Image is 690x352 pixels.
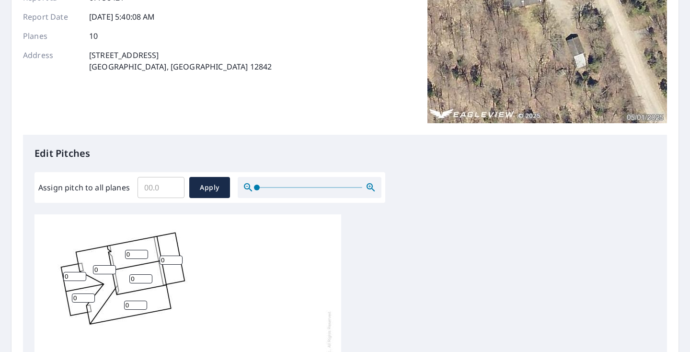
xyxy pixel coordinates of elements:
span: Apply [197,182,222,194]
label: Assign pitch to all planes [38,182,130,193]
p: 10 [89,30,98,42]
p: Address [23,49,80,72]
p: Edit Pitches [34,146,655,161]
input: 00.0 [138,174,184,201]
p: [STREET_ADDRESS] [GEOGRAPHIC_DATA], [GEOGRAPHIC_DATA] 12842 [89,49,272,72]
p: [DATE] 5:40:08 AM [89,11,155,23]
button: Apply [189,177,230,198]
p: Planes [23,30,80,42]
p: Report Date [23,11,80,23]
